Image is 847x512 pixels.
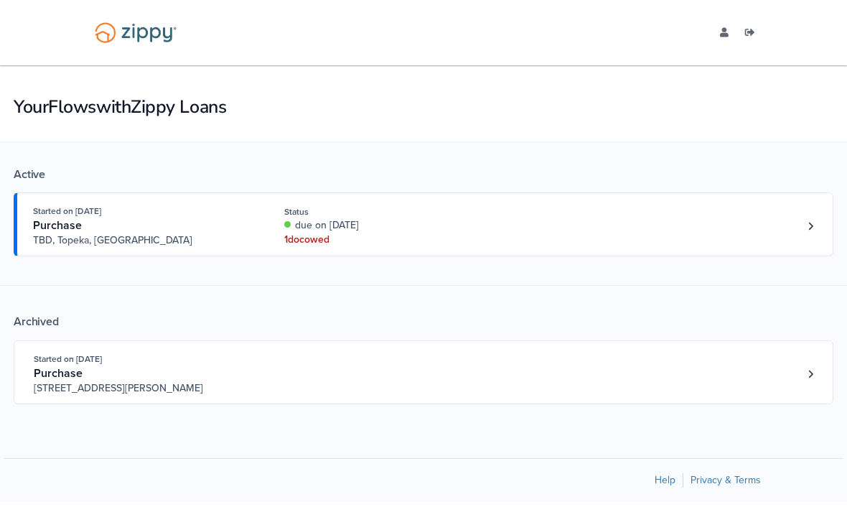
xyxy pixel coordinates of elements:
[284,218,476,233] div: due on [DATE]
[33,233,252,248] span: TBD, Topeka, [GEOGRAPHIC_DATA]
[34,366,83,381] span: Purchase
[14,340,833,404] a: Open loan 4182782
[33,218,82,233] span: Purchase
[14,192,833,256] a: Open loan 4221281
[284,233,476,247] div: 1 doc owed
[655,474,675,486] a: Help
[720,27,734,42] a: edit profile
[34,381,253,396] span: [STREET_ADDRESS][PERSON_NAME]
[14,167,833,182] div: Active
[800,215,821,237] a: Loan number 4221281
[33,206,101,216] span: Started on [DATE]
[800,363,821,385] a: Loan number 4182782
[86,16,185,50] img: Logo
[284,205,476,218] div: Status
[34,354,102,364] span: Started on [DATE]
[691,474,761,486] a: Privacy & Terms
[14,315,833,329] div: Archived
[745,27,761,42] a: Log out
[14,95,833,119] h1: Your Flows with Zippy Loans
